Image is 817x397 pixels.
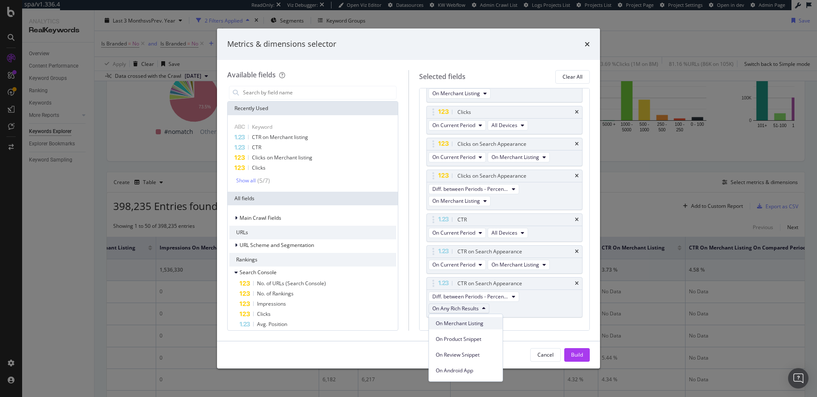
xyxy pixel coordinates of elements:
span: On Merchant Listing [436,320,496,327]
div: Build [571,351,583,358]
button: Clear All [555,70,590,84]
div: times [585,39,590,50]
div: times [575,249,579,254]
button: On Current Period [428,228,486,238]
span: URL Scheme and Segmentation [240,241,314,249]
span: Avg. Position [257,320,287,328]
div: CTR on Search AppearancetimesDiff. between Periods - PercentageOn Any Rich Results [426,277,583,318]
div: Clicks on Search AppearancetimesDiff. between Periods - PercentageOn Merchant Listing [426,170,583,210]
button: Diff. between Periods - Percentage [428,184,519,194]
span: Keyword [252,123,272,130]
span: Diff. between Periods - Percentage [432,185,508,193]
span: On Current Period [432,229,475,236]
div: Cancel [537,351,554,358]
div: times [575,217,579,222]
span: On Merchant Listing [432,197,480,204]
button: Diff. between Periods - Percentage [428,292,519,302]
div: URLs [229,226,396,239]
button: On Merchant Listing [428,196,491,206]
div: CTR on Search Appearance [457,247,522,256]
span: CTR on Merchant listing [252,133,308,141]
span: Main Crawl Fields [240,214,281,221]
span: On Product Snippet [436,335,496,343]
span: On Current Period [432,122,475,129]
span: Impressions [257,300,286,307]
div: times [575,173,579,179]
div: Open Intercom Messenger [788,368,808,388]
button: All Devices [488,228,528,238]
button: Build [564,348,590,362]
div: times [575,142,579,147]
span: On Merchant Listing [491,261,539,268]
div: ( 5 / 7 ) [256,176,270,185]
button: Cancel [530,348,561,362]
span: Clicks on Merchant listing [252,154,312,161]
div: ClickstimesOn Current PeriodAll Devices [426,106,583,134]
span: On Review Snippet [436,351,496,359]
span: No. of URLs (Search Console) [257,280,326,287]
span: On Current Period [432,261,475,268]
div: Show all [236,178,256,184]
span: No. of Rankings [257,290,294,297]
span: All Devices [491,229,517,236]
div: Clicks on Search AppearancetimesOn Current PeriodOn Merchant Listing [426,138,583,166]
button: On Any Rich Results [428,303,489,314]
span: Diff. between Periods - Percentage [432,293,508,300]
div: Clear All [563,73,583,80]
button: On Current Period [428,260,486,270]
div: times [575,110,579,115]
button: On Current Period [428,152,486,162]
div: Metrics & dimensions selector [227,39,336,50]
div: Recently Used [228,102,398,115]
span: Clicks [252,164,266,171]
div: CTRtimesOn Current PeriodAll Devices [426,213,583,242]
div: Clicks on Search Appearance [457,172,526,180]
button: On Current Period [428,120,486,130]
div: Rankings [229,253,396,267]
span: On Current Period [432,153,475,161]
span: CTR [252,144,261,151]
span: On Merchant Listing [432,90,480,97]
span: Search Console [240,269,277,276]
div: modal [217,28,600,369]
div: times [575,281,579,286]
span: On Any Rich Results [432,305,479,312]
button: All Devices [488,120,528,130]
div: All fields [228,192,398,205]
input: Search by field name [242,86,396,99]
button: On Merchant Listing [428,88,491,99]
span: On Merchant Listing [491,153,539,161]
div: Available fields [227,70,276,79]
div: CTR on Search AppearancetimesOn Current PeriodOn Merchant Listing [426,245,583,274]
div: CTR on Search Appearance [457,279,522,288]
div: CTR [457,216,467,224]
button: On Merchant Listing [488,260,550,270]
span: On Android App [436,367,496,374]
div: Clicks [457,108,471,116]
div: Clicks on Search Appearance [457,140,526,148]
div: Selected fields [419,72,466,82]
span: Clicks [257,310,271,318]
button: On Merchant Listing [488,152,550,162]
span: All Devices [491,122,517,129]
